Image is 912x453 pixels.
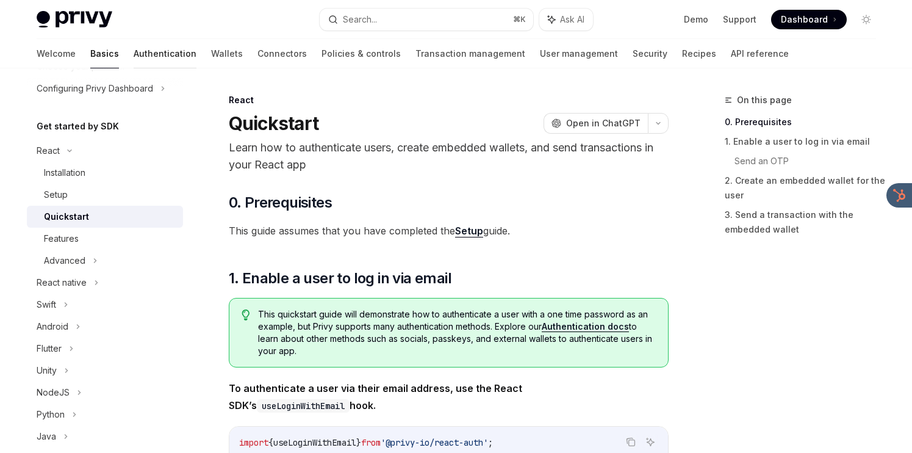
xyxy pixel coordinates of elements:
[134,39,196,68] a: Authentication
[734,151,886,171] a: Send an OTP
[37,81,153,96] div: Configuring Privy Dashboard
[321,39,401,68] a: Policies & controls
[229,222,669,239] span: This guide assumes that you have completed the guide.
[257,399,350,413] code: useLoginWithEmail
[542,321,629,332] a: Authentication docs
[27,206,183,228] a: Quickstart
[44,165,85,180] div: Installation
[268,437,273,448] span: {
[725,171,886,205] a: 2. Create an embedded wallet for the user
[37,341,62,356] div: Flutter
[37,143,60,158] div: React
[682,39,716,68] a: Recipes
[229,382,522,411] strong: To authenticate a user via their email address, use the React SDK’s hook.
[37,319,68,334] div: Android
[723,13,756,26] a: Support
[623,434,639,450] button: Copy the contents from the code block
[725,132,886,151] a: 1. Enable a user to log in via email
[560,13,584,26] span: Ask AI
[211,39,243,68] a: Wallets
[229,193,332,212] span: 0. Prerequisites
[37,363,57,378] div: Unity
[27,162,183,184] a: Installation
[37,385,70,400] div: NodeJS
[642,434,658,450] button: Ask AI
[229,94,669,106] div: React
[781,13,828,26] span: Dashboard
[229,269,451,288] span: 1. Enable a user to log in via email
[771,10,847,29] a: Dashboard
[257,39,307,68] a: Connectors
[37,429,56,444] div: Java
[37,275,87,290] div: React native
[37,39,76,68] a: Welcome
[737,93,792,107] span: On this page
[725,205,886,239] a: 3. Send a transaction with the embedded wallet
[455,225,483,237] a: Setup
[37,297,56,312] div: Swift
[361,437,381,448] span: from
[37,11,112,28] img: light logo
[544,113,648,134] button: Open in ChatGPT
[320,9,533,31] button: Search...⌘K
[343,12,377,27] div: Search...
[684,13,708,26] a: Demo
[44,187,68,202] div: Setup
[44,209,89,224] div: Quickstart
[539,9,593,31] button: Ask AI
[229,112,319,134] h1: Quickstart
[415,39,525,68] a: Transaction management
[229,139,669,173] p: Learn how to authenticate users, create embedded wallets, and send transactions in your React app
[239,437,268,448] span: import
[356,437,361,448] span: }
[44,231,79,246] div: Features
[37,407,65,422] div: Python
[44,253,85,268] div: Advanced
[258,308,655,357] span: This quickstart guide will demonstrate how to authenticate a user with a one time password as an ...
[488,437,493,448] span: ;
[725,112,886,132] a: 0. Prerequisites
[242,310,250,321] svg: Tip
[90,39,119,68] a: Basics
[856,10,876,29] button: Toggle dark mode
[633,39,667,68] a: Security
[566,117,641,129] span: Open in ChatGPT
[27,228,183,250] a: Features
[731,39,789,68] a: API reference
[273,437,356,448] span: useLoginWithEmail
[540,39,618,68] a: User management
[27,184,183,206] a: Setup
[37,119,119,134] h5: Get started by SDK
[513,15,526,24] span: ⌘ K
[381,437,488,448] span: '@privy-io/react-auth'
